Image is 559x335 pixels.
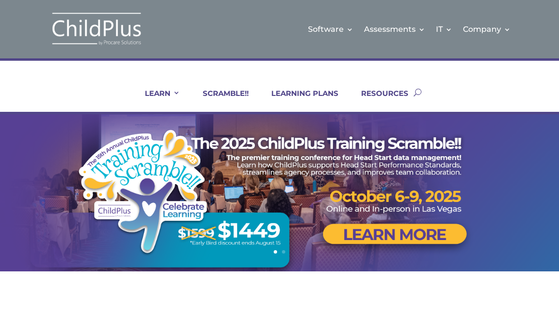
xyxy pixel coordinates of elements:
a: Assessments [364,10,425,49]
a: RESOURCES [349,89,408,112]
a: 2 [282,250,285,254]
a: Company [463,10,511,49]
a: SCRAMBLE!! [191,89,249,112]
a: LEARNING PLANS [259,89,338,112]
a: LEARN [133,89,180,112]
a: Software [308,10,353,49]
a: 1 [274,250,277,254]
a: IT [436,10,452,49]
